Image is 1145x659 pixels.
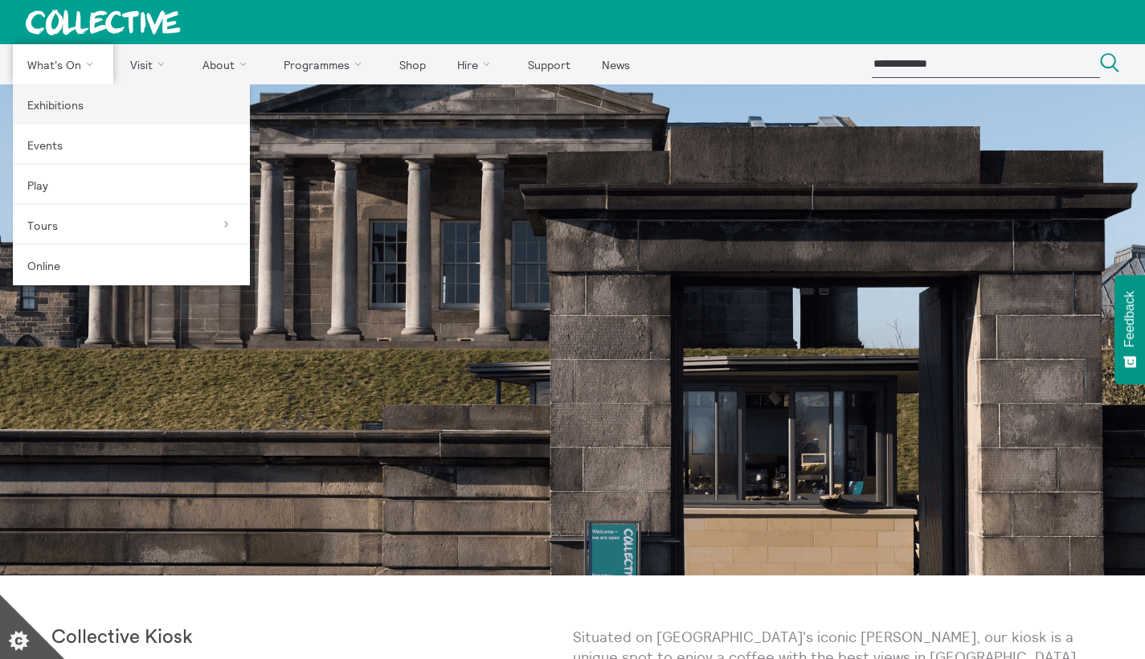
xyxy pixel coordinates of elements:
[13,205,250,245] a: Tours
[270,44,382,84] a: Programmes
[117,44,186,84] a: Visit
[587,44,644,84] a: News
[1114,275,1145,384] button: Feedback - Show survey
[13,245,250,285] a: Online
[188,44,267,84] a: About
[13,165,250,205] a: Play
[13,44,113,84] a: What's On
[51,628,193,647] strong: Collective Kiosk
[385,44,440,84] a: Shop
[13,84,250,125] a: Exhibitions
[1123,291,1137,347] span: Feedback
[444,44,511,84] a: Hire
[13,125,250,165] a: Events
[513,44,584,84] a: Support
